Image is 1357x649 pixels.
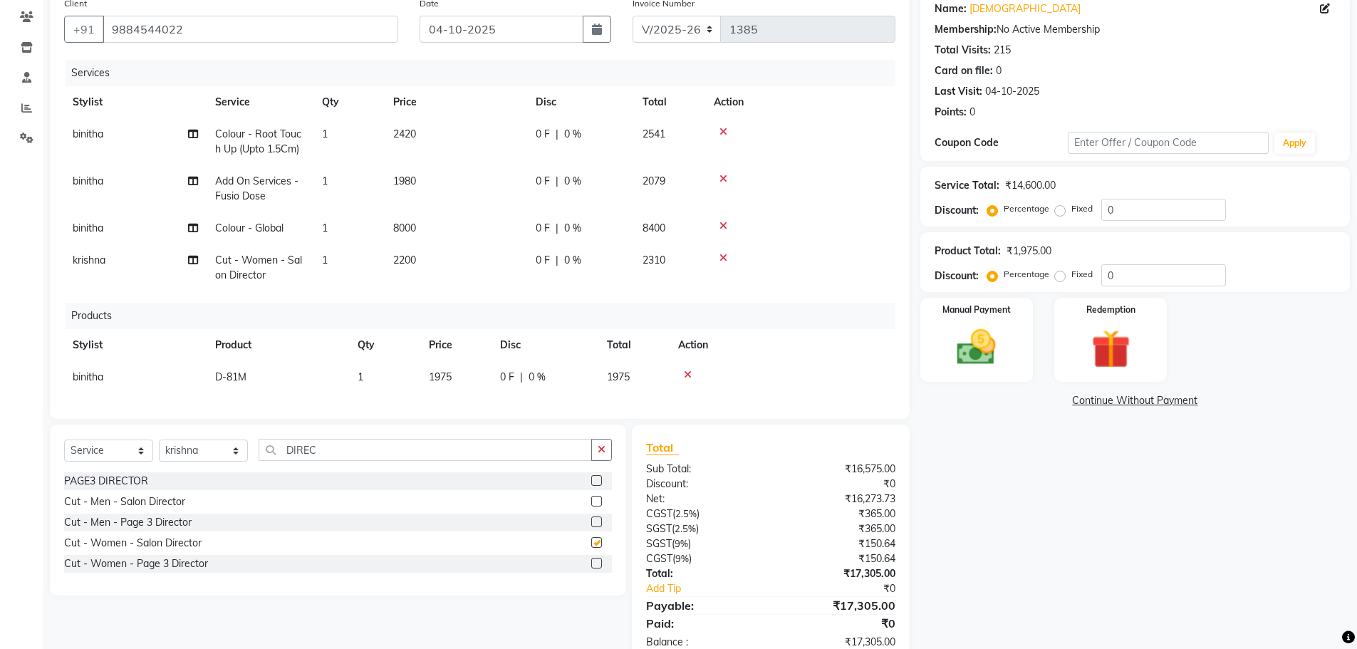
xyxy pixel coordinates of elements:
[429,370,452,383] span: 1975
[994,43,1011,58] div: 215
[634,86,705,118] th: Total
[675,508,697,519] span: 2.5%
[771,597,906,614] div: ₹17,305.00
[935,22,1336,37] div: No Active Membership
[771,492,906,507] div: ₹16,273.73
[771,566,906,581] div: ₹17,305.00
[935,135,1069,150] div: Coupon Code
[215,175,298,202] span: Add On Services - Fusio Dose
[64,494,185,509] div: Cut - Men - Salon Director
[771,615,906,632] div: ₹0
[73,175,103,187] span: binitha
[64,536,202,551] div: Cut - Women - Salon Director
[935,269,979,284] div: Discount:
[1274,133,1315,154] button: Apply
[646,522,672,535] span: SGST
[215,128,301,155] span: Colour - Root Touch Up (Upto 1.5Cm)
[771,551,906,566] div: ₹150.64
[358,370,363,383] span: 1
[635,566,771,581] div: Total:
[771,462,906,477] div: ₹16,575.00
[207,329,349,361] th: Product
[1079,325,1143,373] img: _gift.svg
[215,222,284,234] span: Colour - Global
[985,84,1039,99] div: 04-10-2025
[207,86,313,118] th: Service
[635,521,771,536] div: ( )
[103,16,398,43] input: Search by Name/Mobile/Email/Code
[771,507,906,521] div: ₹365.00
[1071,268,1093,281] label: Fixed
[66,303,906,329] div: Products
[646,440,679,455] span: Total
[393,175,416,187] span: 1980
[64,515,192,530] div: Cut - Men - Page 3 Director
[215,370,246,383] span: D-81M
[598,329,670,361] th: Total
[1004,268,1049,281] label: Percentage
[393,254,416,266] span: 2200
[675,538,688,549] span: 9%
[73,222,103,234] span: binitha
[1068,132,1269,154] input: Enter Offer / Coupon Code
[935,22,997,37] div: Membership:
[771,536,906,551] div: ₹150.64
[564,127,581,142] span: 0 %
[643,254,665,266] span: 2310
[492,329,598,361] th: Disc
[73,370,103,383] span: binitha
[635,551,771,566] div: ( )
[564,253,581,268] span: 0 %
[73,254,105,266] span: krishna
[935,84,982,99] div: Last Visit:
[556,253,558,268] span: |
[643,222,665,234] span: 8400
[935,43,991,58] div: Total Visits:
[393,222,416,234] span: 8000
[643,175,665,187] span: 2079
[529,370,546,385] span: 0 %
[607,370,630,383] span: 1975
[556,127,558,142] span: |
[64,329,207,361] th: Stylist
[635,492,771,507] div: Net:
[556,221,558,236] span: |
[996,63,1002,78] div: 0
[675,523,696,534] span: 2.5%
[969,1,1081,16] a: [DEMOGRAPHIC_DATA]
[635,477,771,492] div: Discount:
[935,63,993,78] div: Card on file:
[923,393,1347,408] a: Continue Without Payment
[705,86,895,118] th: Action
[969,105,975,120] div: 0
[1071,202,1093,215] label: Fixed
[64,474,148,489] div: PAGE3 DIRECTOR
[64,556,208,571] div: Cut - Women - Page 3 Director
[1086,303,1135,316] label: Redemption
[646,552,672,565] span: CGST
[520,370,523,385] span: |
[322,128,328,140] span: 1
[556,174,558,189] span: |
[935,1,967,16] div: Name:
[64,16,104,43] button: +91
[64,86,207,118] th: Stylist
[536,253,550,268] span: 0 F
[646,507,672,520] span: CGST
[536,127,550,142] span: 0 F
[322,175,328,187] span: 1
[794,581,906,596] div: ₹0
[385,86,527,118] th: Price
[420,329,492,361] th: Price
[500,370,514,385] span: 0 F
[945,325,1008,370] img: _cash.svg
[646,537,672,550] span: SGST
[635,581,793,596] a: Add Tip
[935,105,967,120] div: Points:
[771,477,906,492] div: ₹0
[564,174,581,189] span: 0 %
[564,221,581,236] span: 0 %
[215,254,302,281] span: Cut - Women - Salon Director
[935,178,999,193] div: Service Total:
[349,329,420,361] th: Qty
